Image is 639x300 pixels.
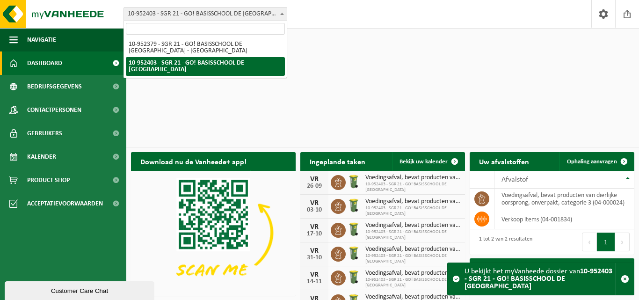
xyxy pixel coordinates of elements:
h2: Download nu de Vanheede+ app! [131,152,256,170]
div: 14-11 [305,278,324,285]
span: 10-952403 - SGR 21 - GO! BASISSCHOOL DE BROEBELSCHOOL - OUDENAARDE [123,7,287,21]
td: voedingsafval, bevat producten van dierlijke oorsprong, onverpakt, categorie 3 (04-000024) [494,189,634,209]
span: Voedingsafval, bevat producten van dierlijke oorsprong, onverpakt, categorie 3 [365,246,460,253]
strong: 10-952403 - SGR 21 - GO! BASISSCHOOL DE [GEOGRAPHIC_DATA] [465,268,612,290]
span: 10-952403 - SGR 21 - GO! BASISSCHOOL DE [GEOGRAPHIC_DATA] [365,229,460,241]
button: Next [615,233,630,251]
span: Voedingsafval, bevat producten van dierlijke oorsprong, onverpakt, categorie 3 [365,198,460,205]
button: Previous [582,233,597,251]
span: 10-952403 - SGR 21 - GO! BASISSCHOOL DE [GEOGRAPHIC_DATA] [365,205,460,217]
span: Acceptatievoorwaarden [27,192,103,215]
span: 10-952403 - SGR 21 - GO! BASISSCHOOL DE [GEOGRAPHIC_DATA] [365,277,460,288]
iframe: chat widget [5,279,156,300]
span: Bekijk uw kalender [399,159,448,165]
span: Voedingsafval, bevat producten van dierlijke oorsprong, onverpakt, categorie 3 [365,222,460,229]
div: 17-10 [305,231,324,237]
span: 10-952403 - SGR 21 - GO! BASISSCHOOL DE [GEOGRAPHIC_DATA] [365,182,460,193]
span: Contactpersonen [27,98,81,122]
li: 10-952403 - SGR 21 - GO! BASISSCHOOL DE [GEOGRAPHIC_DATA] [126,57,285,76]
td: verkoop items (04-001834) [494,209,634,229]
h2: Ingeplande taken [300,152,375,170]
div: VR [305,199,324,207]
span: 10-952403 - SGR 21 - GO! BASISSCHOOL DE [GEOGRAPHIC_DATA] [365,253,460,264]
span: Bedrijfsgegevens [27,75,82,98]
li: 10-952379 - SGR 21 - GO! BASISSCHOOL DE [GEOGRAPHIC_DATA] - [GEOGRAPHIC_DATA] [126,38,285,57]
div: 26-09 [305,183,324,190]
img: WB-0140-HPE-GN-50 [346,245,362,261]
img: WB-0140-HPE-GN-50 [346,221,362,237]
span: Ophaling aanvragen [567,159,617,165]
div: U bekijkt het myVanheede dossier van [465,263,616,295]
span: Afvalstof [501,176,528,183]
span: Voedingsafval, bevat producten van dierlijke oorsprong, onverpakt, categorie 3 [365,174,460,182]
h2: Aangevraagde taken [470,258,554,277]
h2: Uw afvalstoffen [470,152,538,170]
span: Product Shop [27,168,70,192]
div: 1 tot 2 van 2 resultaten [474,232,532,252]
img: WB-0140-HPE-GN-50 [346,174,362,190]
button: 1 [597,233,615,251]
img: WB-0140-HPE-GN-50 [346,269,362,285]
span: Navigatie [27,28,56,51]
div: VR [305,271,324,278]
div: VR [305,223,324,231]
span: Gebruikers [27,122,62,145]
span: Dashboard [27,51,62,75]
div: VR [305,176,324,183]
div: VR [305,247,324,255]
a: Ophaling aanvragen [559,152,633,171]
div: 31-10 [305,255,324,261]
img: WB-0140-HPE-GN-50 [346,198,362,213]
img: Download de VHEPlus App [131,171,296,294]
span: 10-952403 - SGR 21 - GO! BASISSCHOOL DE BROEBELSCHOOL - OUDENAARDE [124,7,287,21]
div: 03-10 [305,207,324,213]
span: Voedingsafval, bevat producten van dierlijke oorsprong, onverpakt, categorie 3 [365,270,460,277]
span: Kalender [27,145,56,168]
a: Bekijk uw kalender [392,152,464,171]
